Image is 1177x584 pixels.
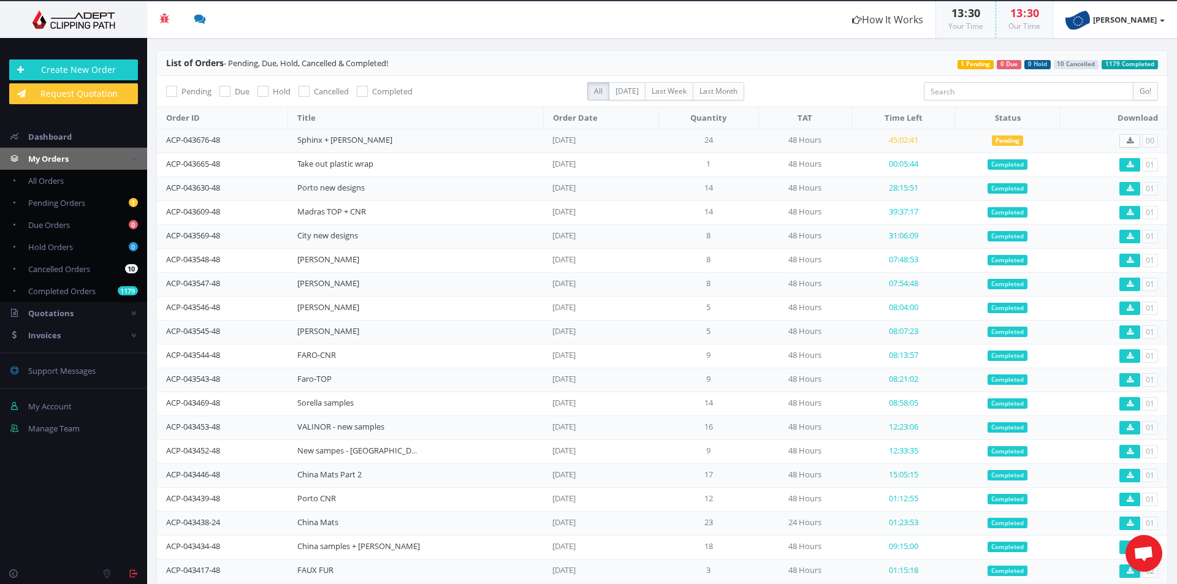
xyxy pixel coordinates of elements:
span: Pending [181,86,211,97]
td: 48 Hours [758,248,851,272]
a: Create New Order [9,59,138,80]
label: [DATE] [609,82,646,100]
th: Title [288,107,543,129]
strong: [PERSON_NAME] [1093,14,1157,25]
td: 48 Hours [758,368,851,392]
span: Hold Orders [28,241,73,252]
td: 18 [658,535,758,559]
a: ACP-043546-48 [166,301,220,313]
small: Our Time [1008,21,1040,31]
td: 08:21:02 [851,368,954,392]
td: 39:37:17 [851,200,954,224]
td: 24 [658,129,758,153]
a: Request Quotation [9,83,138,104]
a: Porto CNR [297,493,336,504]
td: 48 Hours [758,272,851,296]
a: ACP-043469-48 [166,397,220,408]
a: ACP-043438-24 [166,517,220,528]
td: 5 [658,296,758,320]
a: VALINOR - new samples [297,421,384,432]
small: Your Time [948,21,983,31]
span: 13 [951,6,964,20]
td: [DATE] [543,153,658,176]
td: 9 [658,344,758,368]
td: 08:13:57 [851,344,954,368]
span: Completed [988,183,1027,194]
span: 1179 Completed [1102,60,1158,69]
label: All [587,82,609,100]
td: 48 Hours [758,200,851,224]
a: [PERSON_NAME] [297,325,359,336]
td: 08:58:05 [851,392,954,415]
span: 13 [1010,6,1023,20]
a: City new designs [297,230,358,241]
td: 14 [658,176,758,200]
span: 30 [968,6,980,20]
td: [DATE] [543,176,658,200]
td: 3 [658,559,758,583]
span: Cancelled Orders [28,264,90,275]
span: Completed [988,494,1027,505]
td: 8 [658,224,758,248]
td: 48 Hours [758,153,851,176]
td: 01:23:53 [851,511,954,535]
a: [PERSON_NAME] [1053,1,1177,38]
a: China Mats [297,517,338,528]
td: 12:33:35 [851,439,954,463]
td: 48 Hours [758,129,851,153]
a: Faro-TOP [297,373,332,384]
a: ACP-043544-48 [166,349,220,360]
a: ACP-043676-48 [166,134,220,145]
span: 45:02:41 [889,134,918,145]
th: Order Date [543,107,658,129]
td: 48 Hours [758,559,851,583]
span: Completed [988,159,1027,170]
a: Sphinx + [PERSON_NAME] [297,134,392,145]
td: 08:04:00 [851,296,954,320]
th: Download [1060,107,1167,129]
img: Adept Graphics [9,10,138,29]
td: [DATE] [543,535,658,559]
span: All Orders [28,175,64,186]
a: Take out plastic wrap [297,158,373,169]
td: 1 [658,153,758,176]
th: Status [955,107,1060,129]
span: Hold [273,86,291,97]
span: Quantity [690,112,726,123]
td: 09:15:00 [851,535,954,559]
b: 1179 [118,286,138,295]
span: Completed [988,422,1027,433]
td: 01:12:55 [851,487,954,511]
td: 48 Hours [758,487,851,511]
a: ACP-043434-48 [166,540,220,552]
td: [DATE] [543,296,658,320]
span: Quotations [28,308,74,319]
td: [DATE] [543,487,658,511]
td: 48 Hours [758,415,851,439]
a: FAUX FUR [297,564,333,575]
span: Cancelled [314,86,349,97]
a: ACP-043548-48 [166,254,220,265]
td: 14 [658,392,758,415]
td: [DATE] [543,463,658,487]
td: [DATE] [543,248,658,272]
label: Last Month [693,82,744,100]
td: 28:15:51 [851,176,954,200]
a: [PERSON_NAME] [297,301,359,313]
span: Completed [988,231,1027,242]
span: Pending Orders [28,197,85,208]
span: Completed [988,470,1027,481]
a: China samples + [PERSON_NAME] [297,540,420,552]
a: ACP-043569-48 [166,230,220,241]
td: 16 [658,415,758,439]
span: Dashboard [28,131,72,142]
a: ACP-043545-48 [166,325,220,336]
b: 0 [129,242,138,251]
span: Manage Team [28,423,80,434]
span: Invoices [28,330,61,341]
td: 07:48:53 [851,248,954,272]
img: timthumb.php [1065,7,1090,32]
td: 48 Hours [758,439,851,463]
a: ACP-043630-48 [166,182,220,193]
a: FARO-CNR [297,349,336,360]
